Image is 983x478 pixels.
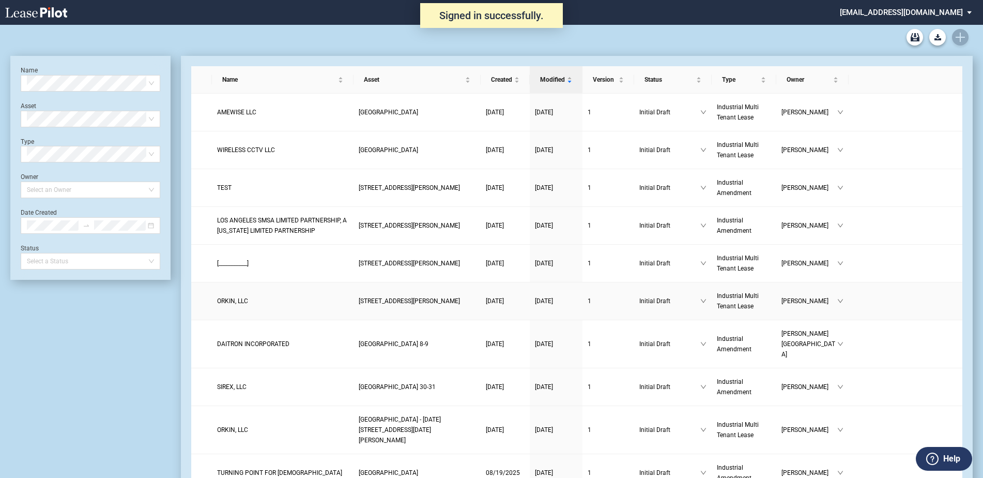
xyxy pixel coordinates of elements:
[588,258,629,268] a: 1
[837,147,843,153] span: down
[717,103,759,121] span: Industrial Multi Tenant Lease
[639,425,700,435] span: Initial Draft
[535,258,577,268] a: [DATE]
[491,74,512,85] span: Created
[486,382,525,392] a: [DATE]
[781,468,837,478] span: [PERSON_NAME]
[700,185,706,191] span: down
[717,215,771,236] a: Industrial Amendment
[530,66,582,94] th: Modified
[837,298,843,304] span: down
[588,146,591,154] span: 1
[717,179,751,197] span: Industrial Amendment
[486,469,520,476] span: 08/19/2025
[588,145,629,155] a: 1
[639,468,700,478] span: Initial Draft
[639,258,700,268] span: Initial Draft
[717,377,771,397] a: Industrial Amendment
[535,260,553,267] span: [DATE]
[535,426,553,434] span: [DATE]
[717,141,759,159] span: Industrial Multi Tenant Lease
[21,67,38,74] label: Name
[486,339,525,349] a: [DATE]
[217,260,249,267] span: [___________]
[21,245,39,252] label: Status
[837,260,843,266] span: down
[781,382,837,392] span: [PERSON_NAME]
[535,339,577,349] a: [DATE]
[217,258,348,268] a: [___________]
[588,382,629,392] a: 1
[359,258,475,268] a: [STREET_ADDRESS][PERSON_NAME]
[83,222,90,229] span: to
[700,470,706,476] span: down
[593,74,617,85] span: Version
[837,222,843,229] span: down
[486,426,504,434] span: [DATE]
[540,74,565,85] span: Modified
[700,298,706,304] span: down
[781,296,837,306] span: [PERSON_NAME]
[535,383,553,391] span: [DATE]
[212,66,354,94] th: Name
[359,183,475,193] a: [STREET_ADDRESS][PERSON_NAME]
[486,222,504,229] span: [DATE]
[717,177,771,198] a: Industrial Amendment
[717,253,771,274] a: Industrial Multi Tenant Lease
[359,107,475,117] a: [GEOGRAPHIC_DATA]
[588,296,629,306] a: 1
[907,29,923,46] a: Archive
[535,296,577,306] a: [DATE]
[700,222,706,229] span: down
[588,107,629,117] a: 1
[700,427,706,433] span: down
[588,109,591,116] span: 1
[781,107,837,117] span: [PERSON_NAME]
[359,184,460,191] span: 100 Anderson Avenue
[535,109,553,116] span: [DATE]
[486,296,525,306] a: [DATE]
[943,452,960,466] label: Help
[582,66,634,94] th: Version
[639,220,700,231] span: Initial Draft
[217,183,348,193] a: TEST
[21,173,38,181] label: Owner
[359,469,418,476] span: Dupont Industrial Center
[717,292,759,310] span: Industrial Multi Tenant Lease
[217,109,256,116] span: AMEWISE LLC
[359,146,418,154] span: Dupont Industrial Center
[639,183,700,193] span: Initial Draft
[486,183,525,193] a: [DATE]
[359,340,428,348] span: Wilsonville Business Center Buildings 8-9
[700,260,706,266] span: down
[217,145,348,155] a: WIRELESS CCTV LLC
[588,383,591,391] span: 1
[21,209,57,216] label: Date Created
[535,146,553,154] span: [DATE]
[837,470,843,476] span: down
[217,339,348,349] a: DAITRON INCORPORATED
[781,220,837,231] span: [PERSON_NAME]
[717,378,751,396] span: Industrial Amendment
[359,383,436,391] span: Wilsonville Business Center Buildings 30-31
[717,255,759,272] span: Industrial Multi Tenant Lease
[588,425,629,435] a: 1
[359,414,475,445] a: [GEOGRAPHIC_DATA] - [DATE][STREET_ADDRESS][DATE][PERSON_NAME]
[639,296,700,306] span: Initial Draft
[535,340,553,348] span: [DATE]
[639,339,700,349] span: Initial Draft
[359,382,475,392] a: [GEOGRAPHIC_DATA] 30-31
[588,184,591,191] span: 1
[217,107,348,117] a: AMEWISE LLC
[486,260,504,267] span: [DATE]
[776,66,849,94] th: Owner
[535,222,553,229] span: [DATE]
[486,383,504,391] span: [DATE]
[787,74,831,85] span: Owner
[217,468,348,478] a: TURNING POINT FOR [DEMOGRAPHIC_DATA]
[217,426,248,434] span: ORKIN, LLC
[717,102,771,123] a: Industrial Multi Tenant Lease
[21,102,36,110] label: Asset
[588,340,591,348] span: 1
[717,421,759,439] span: Industrial Multi Tenant Lease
